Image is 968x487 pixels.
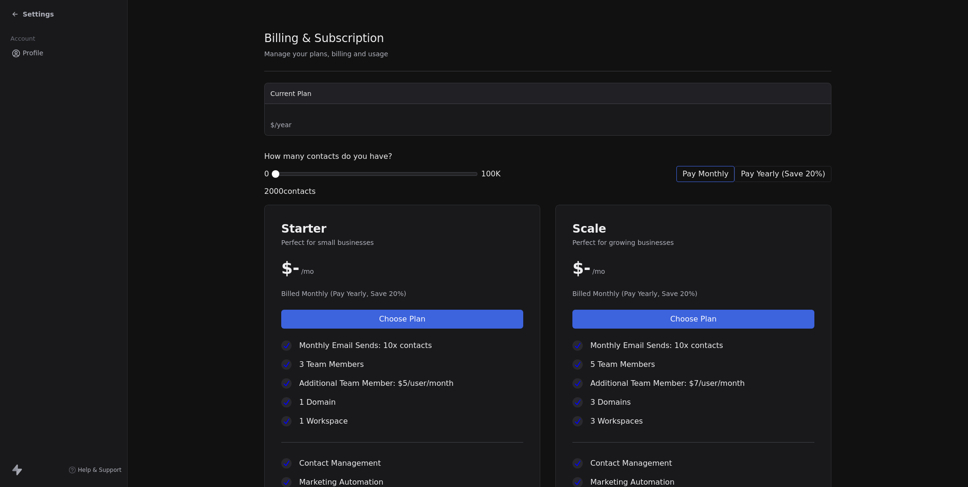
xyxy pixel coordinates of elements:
span: Additional Team Member: $5/user/month [299,378,454,389]
th: Current Plan [265,83,831,104]
span: Billing & Subscription [264,31,384,45]
span: 1 Workspace [299,416,348,427]
a: Profile [8,45,120,61]
span: Contact Management [590,458,672,469]
span: $ / year [270,120,772,130]
a: Settings [11,9,54,19]
span: 1 Domain [299,397,336,408]
span: Monthly Email Sends: 10x contacts [299,340,432,351]
span: Additional Team Member: $7/user/month [590,378,745,389]
span: Perfect for growing businesses [572,238,814,247]
span: 2000 contacts [264,186,316,197]
span: Starter [281,222,523,236]
button: Choose Plan [572,310,814,329]
span: 3 Domains [590,397,631,408]
span: 3 Workspaces [590,416,643,427]
span: Billed Monthly (Pay Yearly, Save 20%) [572,289,814,298]
span: Help & Support [78,466,121,474]
span: Manage your plans, billing and usage [264,50,388,58]
span: Settings [23,9,54,19]
span: Monthly Email Sends: 10x contacts [590,340,723,351]
span: Pay Monthly [683,168,728,180]
span: $ - [572,259,590,278]
span: Perfect for small businesses [281,238,523,247]
button: Choose Plan [281,310,523,329]
span: /mo [592,267,605,276]
span: 0 [264,168,269,180]
span: How many contacts do you have? [264,151,392,162]
span: /mo [301,267,314,276]
span: 100K [481,168,501,180]
span: 3 Team Members [299,359,364,370]
span: Billed Monthly (Pay Yearly, Save 20%) [281,289,523,298]
span: Scale [572,222,814,236]
span: Profile [23,48,43,58]
span: 5 Team Members [590,359,655,370]
span: Pay Yearly (Save 20%) [741,168,825,180]
span: Account [6,32,39,46]
span: $ - [281,259,299,278]
span: Contact Management [299,458,381,469]
a: Help & Support [69,466,121,474]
